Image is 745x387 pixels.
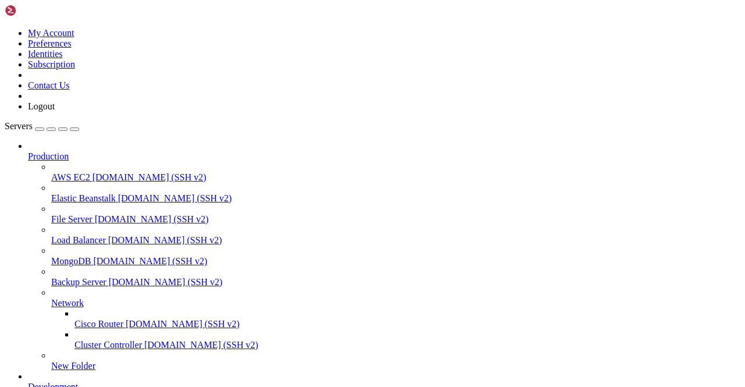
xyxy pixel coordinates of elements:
[51,361,740,371] a: New Folder
[51,256,91,266] span: MongoDB
[74,308,740,329] li: Cisco Router [DOMAIN_NAME] (SSH v2)
[28,141,740,371] li: Production
[28,49,63,59] a: Identities
[51,193,740,204] a: Elastic Beanstalk [DOMAIN_NAME] (SSH v2)
[28,151,69,161] span: Production
[74,340,142,350] span: Cluster Controller
[28,80,70,90] a: Contact Us
[28,151,740,162] a: Production
[51,287,740,350] li: Network
[5,121,33,131] span: Servers
[126,319,240,329] span: [DOMAIN_NAME] (SSH v2)
[51,214,93,224] span: File Server
[51,350,740,371] li: New Folder
[51,256,740,267] a: MongoDB [DOMAIN_NAME] (SSH v2)
[28,101,55,111] a: Logout
[28,59,75,69] a: Subscription
[51,235,106,245] span: Load Balancer
[51,361,95,371] span: New Folder
[51,235,740,246] a: Load Balancer [DOMAIN_NAME] (SSH v2)
[108,235,222,245] span: [DOMAIN_NAME] (SSH v2)
[144,340,258,350] span: [DOMAIN_NAME] (SSH v2)
[51,277,107,287] span: Backup Server
[118,193,232,203] span: [DOMAIN_NAME] (SSH v2)
[95,214,209,224] span: [DOMAIN_NAME] (SSH v2)
[51,172,90,182] span: AWS EC2
[74,319,123,329] span: Cisco Router
[5,121,79,131] a: Servers
[93,172,207,182] span: [DOMAIN_NAME] (SSH v2)
[93,256,207,266] span: [DOMAIN_NAME] (SSH v2)
[51,246,740,267] li: MongoDB [DOMAIN_NAME] (SSH v2)
[74,319,740,329] a: Cisco Router [DOMAIN_NAME] (SSH v2)
[51,214,740,225] a: File Server [DOMAIN_NAME] (SSH v2)
[51,298,740,308] a: Network
[51,267,740,287] li: Backup Server [DOMAIN_NAME] (SSH v2)
[109,277,223,287] span: [DOMAIN_NAME] (SSH v2)
[51,162,740,183] li: AWS EC2 [DOMAIN_NAME] (SSH v2)
[51,277,740,287] a: Backup Server [DOMAIN_NAME] (SSH v2)
[74,329,740,350] li: Cluster Controller [DOMAIN_NAME] (SSH v2)
[28,38,72,48] a: Preferences
[51,298,84,308] span: Network
[28,28,74,38] a: My Account
[51,204,740,225] li: File Server [DOMAIN_NAME] (SSH v2)
[51,193,116,203] span: Elastic Beanstalk
[51,183,740,204] li: Elastic Beanstalk [DOMAIN_NAME] (SSH v2)
[51,172,740,183] a: AWS EC2 [DOMAIN_NAME] (SSH v2)
[74,340,740,350] a: Cluster Controller [DOMAIN_NAME] (SSH v2)
[51,225,740,246] li: Load Balancer [DOMAIN_NAME] (SSH v2)
[5,5,72,16] img: Shellngn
